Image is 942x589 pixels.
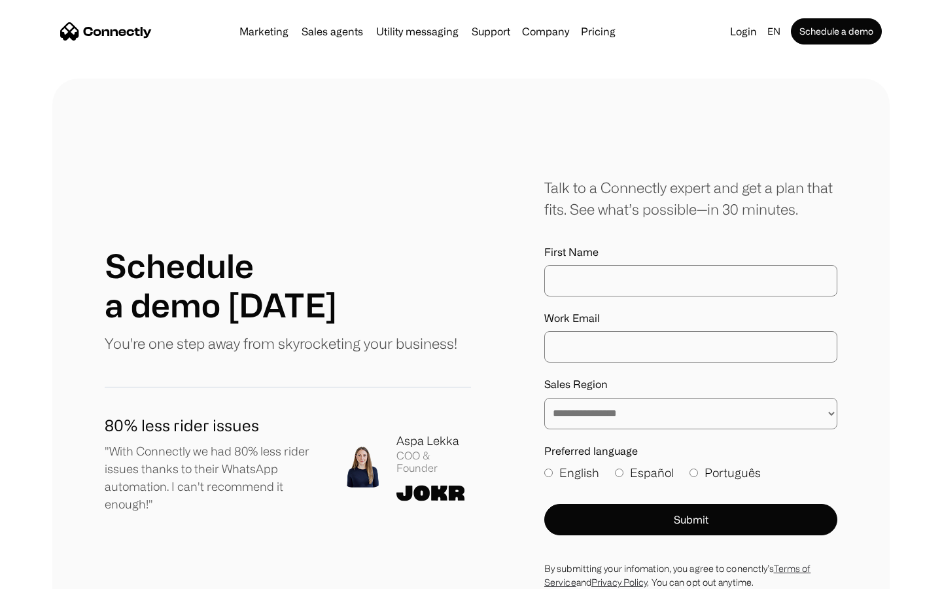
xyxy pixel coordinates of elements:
a: Privacy Policy [591,577,647,587]
div: By submitting your infomation, you agree to conenctly’s and . You can opt out anytime. [544,562,837,589]
a: Utility messaging [371,26,464,37]
a: Sales agents [296,26,368,37]
label: First Name [544,246,837,259]
div: Aspa Lekka [396,432,471,450]
div: en [762,22,788,41]
p: "With Connectly we had 80% less rider issues thanks to their WhatsApp automation. I can't recomme... [105,442,321,513]
a: Schedule a demo [791,18,882,45]
div: en [767,22,780,41]
label: Português [689,464,761,482]
p: You're one step away from skyrocketing your business! [105,332,457,354]
h1: Schedule a demo [DATE] [105,246,337,325]
label: Work Email [544,312,837,325]
a: Pricing [576,26,621,37]
label: Español [615,464,674,482]
div: COO & Founder [396,450,471,474]
ul: Language list [26,566,78,584]
div: Company [522,22,569,41]
a: Support [466,26,515,37]
a: Login [725,22,762,41]
div: Company [518,22,573,41]
button: Submit [544,504,837,535]
a: Marketing [234,26,294,37]
input: Español [615,469,623,477]
aside: Language selected: English [13,565,78,584]
label: English [544,464,599,482]
a: home [60,22,152,41]
h1: 80% less rider issues [105,414,321,437]
input: English [544,469,553,477]
a: Terms of Service [544,563,811,587]
label: Preferred language [544,445,837,457]
label: Sales Region [544,378,837,391]
input: Português [689,469,698,477]
div: Talk to a Connectly expert and get a plan that fits. See what’s possible—in 30 minutes. [544,177,837,220]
